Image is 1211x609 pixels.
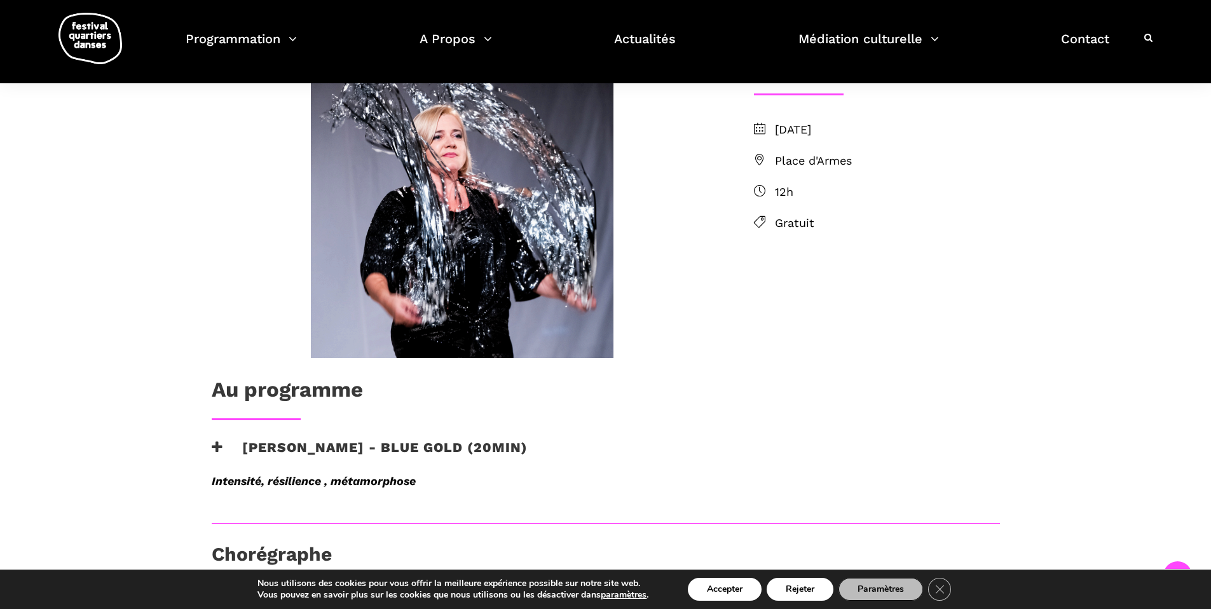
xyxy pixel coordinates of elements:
[1061,28,1109,65] a: Contact
[257,578,648,589] p: Nous utilisons des cookies pour vous offrir la meilleure expérience possible sur notre site web.
[212,377,363,409] h1: Au programme
[775,121,1000,139] span: [DATE]
[420,28,492,65] a: A Propos
[58,13,122,64] img: logo-fqd-med
[838,578,923,601] button: Paramètres
[798,28,939,65] a: Médiation culturelle
[775,152,1000,170] span: Place d'Armes
[212,543,332,575] h3: Chorégraphe
[614,28,676,65] a: Actualités
[775,214,1000,233] span: Gratuit
[257,589,648,601] p: Vous pouvez en savoir plus sur les cookies que nous utilisons ou les désactiver dans .
[928,578,951,601] button: Close GDPR Cookie Banner
[601,589,647,601] button: paramètres
[688,578,762,601] button: Accepter
[212,474,416,488] strong: Intensité, résilience , métamorphose
[775,183,1000,202] span: 12h
[212,439,528,471] h3: [PERSON_NAME] - Blue Gold (20min)
[767,578,833,601] button: Rejeter
[186,28,297,65] a: Programmation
